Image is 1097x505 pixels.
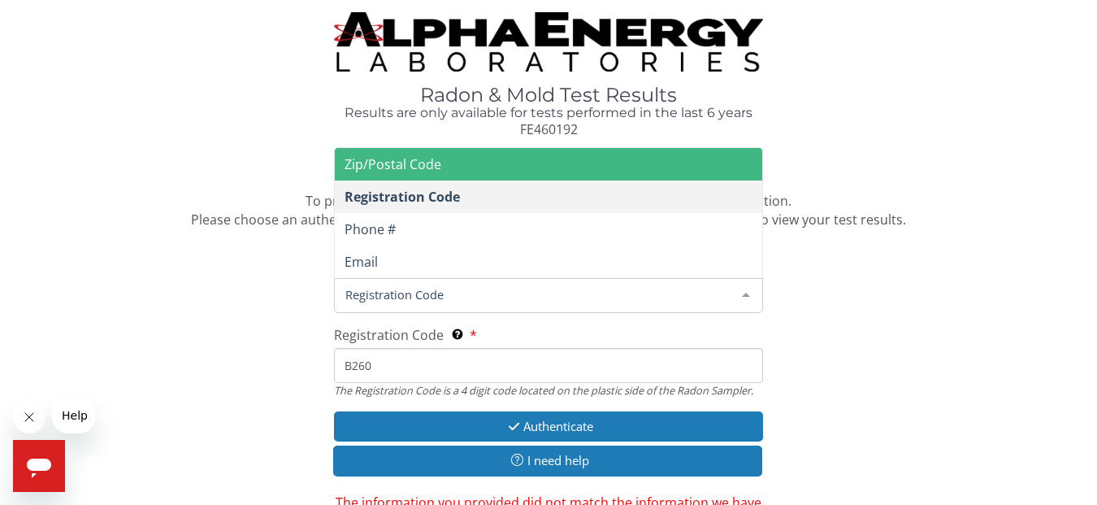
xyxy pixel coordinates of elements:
[345,220,396,238] span: Phone #
[345,253,378,271] span: Email
[345,155,441,173] span: Zip/Postal Code
[191,192,906,229] span: To protect your confidential test results, we need to confirm some information. Please choose an ...
[333,446,762,476] button: I need help
[13,440,65,492] iframe: Button to launch messaging window
[334,383,763,398] div: The Registration Code is a 4 digit code located on the plastic side of the Radon Sampler.
[334,106,763,120] h4: Results are only available for tests performed in the last 6 years
[334,326,444,344] span: Registration Code
[334,411,763,442] button: Authenticate
[334,85,763,106] h1: Radon & Mold Test Results
[13,401,46,433] iframe: Close message
[334,12,763,72] img: TightCrop.jpg
[345,188,460,206] span: Registration Code
[341,285,730,303] span: Registration Code
[520,120,578,138] span: FE460192
[52,398,95,433] iframe: Message from company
